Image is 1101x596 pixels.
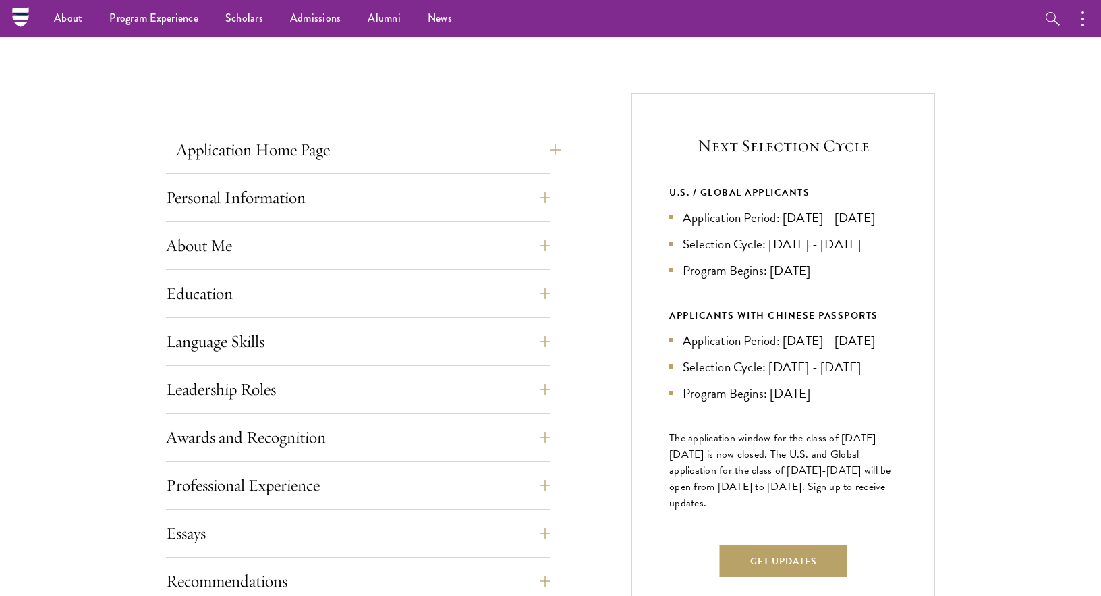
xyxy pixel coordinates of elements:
button: Personal Information [166,182,550,214]
li: Selection Cycle: [DATE] - [DATE] [669,357,897,377]
li: Application Period: [DATE] - [DATE] [669,208,897,227]
button: Essays [166,517,550,549]
button: Get Updates [720,545,847,577]
button: Awards and Recognition [166,421,550,454]
li: Selection Cycle: [DATE] - [DATE] [669,234,897,254]
button: Application Home Page [176,134,561,166]
span: The application window for the class of [DATE]-[DATE] is now closed. The U.S. and Global applicat... [669,430,891,511]
div: APPLICANTS WITH CHINESE PASSPORTS [669,307,897,324]
div: U.S. / GLOBAL APPLICANTS [669,184,897,201]
li: Program Begins: [DATE] [669,261,897,280]
button: Professional Experience [166,469,550,502]
li: Program Begins: [DATE] [669,383,897,403]
h5: Next Selection Cycle [669,134,897,157]
button: Education [166,277,550,310]
button: Leadership Roles [166,373,550,406]
button: Language Skills [166,325,550,358]
button: About Me [166,229,550,262]
li: Application Period: [DATE] - [DATE] [669,331,897,350]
